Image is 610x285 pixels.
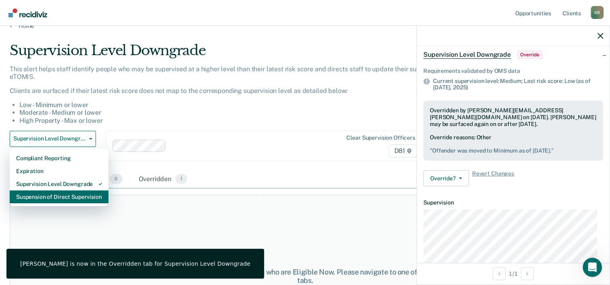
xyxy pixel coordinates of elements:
[175,174,187,184] span: 1
[517,51,542,59] span: Override
[10,87,467,95] p: Clients are surfaced if their latest risk score does not map to the corresponding supervision lev...
[20,260,250,267] div: [PERSON_NAME] is now in the Overridden tab for Supervision Level Downgrade
[433,78,603,91] div: Current supervision level: Medium; Last risk score: Low (as of [DATE],
[19,101,467,109] li: Low - Minimum or lower
[472,170,514,186] span: Revert Changes
[16,152,102,165] div: Compliant Reporting
[453,84,468,91] span: 2025)
[430,147,597,154] pre: " Offender was moved to Minimum as of [DATE]. "
[10,65,467,81] p: This alert helps staff identify people who may be supervised at a higher level than their latest ...
[346,134,415,141] div: Clear supervision officers
[423,68,603,74] div: Requirements validated by OMS data
[10,42,467,65] div: Supervision Level Downgrade
[19,117,467,124] li: High Property - Max or lower
[110,174,122,184] span: 0
[19,109,467,116] li: Moderate - Medium or lower
[16,178,102,190] div: Supervision Level Downgrade
[13,135,86,142] span: Supervision Level Downgrade
[423,199,603,206] dt: Supervision
[137,171,189,188] div: Overridden
[423,170,469,186] button: Override?
[16,190,102,203] div: Suspension of Direct Supervision
[493,267,506,280] button: Previous Opportunity
[591,6,604,19] div: K R
[591,6,604,19] button: Profile dropdown button
[430,107,597,127] div: Overridden by [PERSON_NAME][EMAIL_ADDRESS][PERSON_NAME][DOMAIN_NAME] on [DATE]. [PERSON_NAME] may...
[423,51,511,59] span: Supervision Level Downgrade
[417,263,610,284] div: 1 / 1
[430,134,597,154] div: Override reasons: Other
[583,258,602,277] iframe: Intercom live chat
[8,8,47,17] img: Recidiviz
[158,268,453,285] div: At this time, there are no clients who are Eligible Now. Please navigate to one of the other tabs.
[417,42,610,68] div: Supervision Level DowngradeOverride
[16,165,102,178] div: Expiration
[389,145,416,157] span: D81
[521,267,534,280] button: Next Opportunity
